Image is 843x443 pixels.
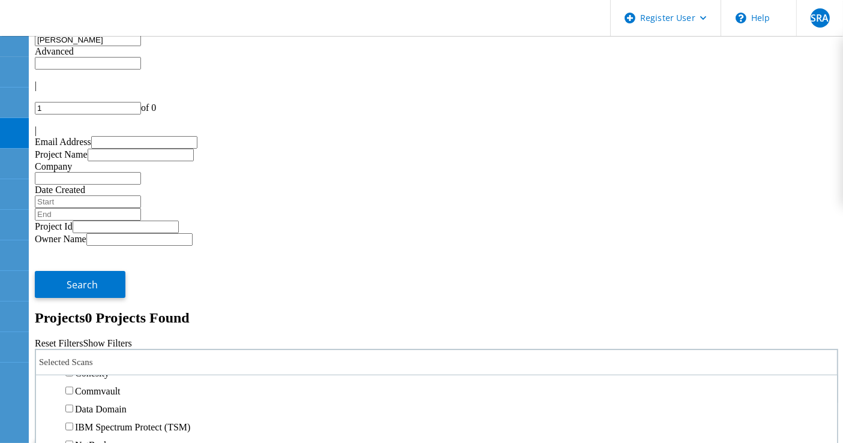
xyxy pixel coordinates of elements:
[35,271,125,298] button: Search
[83,338,131,348] a: Show Filters
[35,46,74,56] span: Advanced
[141,103,156,113] span: of 0
[75,404,127,414] label: Data Domain
[35,149,88,159] label: Project Name
[35,338,83,348] a: Reset Filters
[35,349,838,376] div: Selected Scans
[75,386,121,396] label: Commvault
[85,310,190,326] span: 0 Projects Found
[35,234,86,244] label: Owner Name
[35,34,141,46] input: Search projects by name, owner, ID, company, etc
[35,185,85,195] label: Date Created
[35,310,85,326] b: Projects
[75,422,190,432] label: IBM Spectrum Protect (TSM)
[35,80,838,91] div: |
[35,137,91,147] label: Email Address
[811,13,829,23] span: SRA
[35,195,141,208] input: Start
[35,208,141,221] input: End
[35,161,72,171] label: Company
[67,278,98,291] span: Search
[35,221,73,231] label: Project Id
[736,13,746,23] svg: \n
[75,368,109,378] label: Cohesity
[35,125,838,136] div: |
[12,23,141,34] a: Live Optics Dashboard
